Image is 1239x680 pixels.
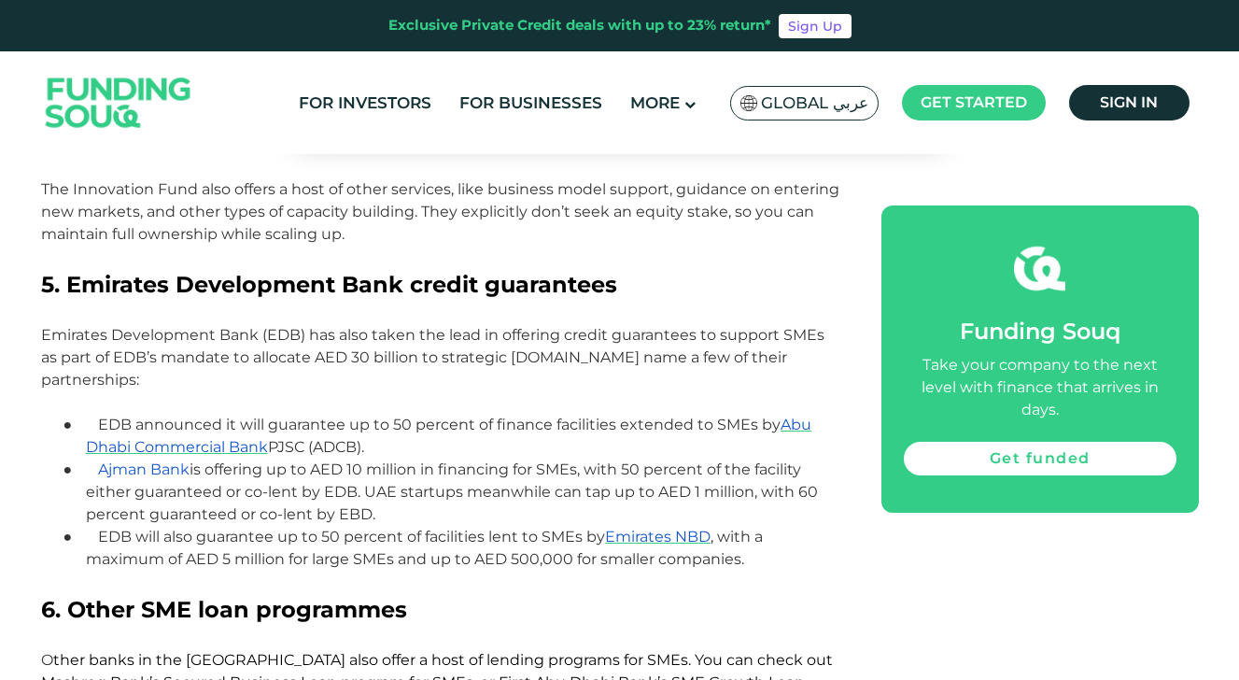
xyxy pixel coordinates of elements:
[388,15,771,36] div: Exclusive Private Credit deals with up to 23% return*
[761,92,868,114] span: Global عربي
[1014,243,1065,294] img: fsicon
[960,318,1120,345] span: Funding Souq
[86,416,812,456] span: EDB announced it will guarantee up to 50 percent of finance facilities extended to SMEs by PJSC (...
[63,460,99,478] span: ●
[904,354,1176,421] div: Take your company to the next level with finance that arrives in days.
[904,442,1176,475] a: Get funded
[86,528,764,568] span: EDB will also guarantee up to 50 percent of facilities lent to SMEs by , with a maximum of AED 5 ...
[1100,93,1158,111] span: Sign in
[41,326,824,389] span: Emirates Development Bank (EDB) has also taken the lead in offering credit guarantees to support ...
[740,95,757,111] img: SA Flag
[86,460,818,523] span: is offering up to AED 10 million in financing for SMEs, with 50 percent of the facility either gu...
[63,416,99,433] span: ●
[41,596,407,623] span: 6. Other SME loan programmes
[98,460,190,478] a: Ajman Bank
[455,88,607,119] a: For Businesses
[41,180,839,243] span: The Innovation Fund also offers a host of other services, like business model support, guidance o...
[605,528,711,545] a: Emirates NBD
[294,88,436,119] a: For Investors
[63,528,99,545] span: ●
[27,56,210,150] img: Logo
[1069,85,1190,120] a: Sign in
[779,14,852,38] a: Sign Up
[630,93,680,112] span: More
[921,93,1027,111] span: Get started
[41,271,617,298] span: 5. Emirates Development Bank credit guarantees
